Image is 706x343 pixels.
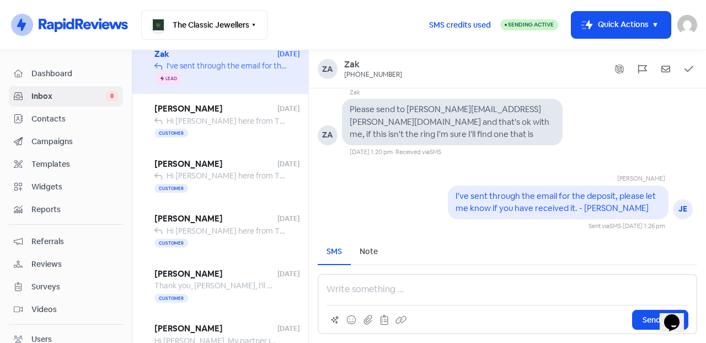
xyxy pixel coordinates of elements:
div: [DATE] 1:20 pm [350,147,393,157]
span: Zak [154,48,277,61]
span: 0 [106,91,118,102]
button: Quick Actions [571,12,671,38]
a: Sending Active [500,18,558,31]
span: [DATE] [277,159,299,169]
span: Sending Active [508,21,554,28]
pre: I've sent through the email for the deposit, please let me know if you have received it. - [PERSO... [456,191,657,214]
button: Mark as unread [657,61,674,77]
span: SMS [430,148,441,156]
span: [PERSON_NAME] [154,213,277,225]
span: [DATE] [277,214,299,224]
pre: Please send to [PERSON_NAME][EMAIL_ADDRESS][PERSON_NAME][DOMAIN_NAME] and that's ok with me, if t... [350,104,551,139]
a: Contacts [9,109,123,129]
a: Surveys [9,277,123,297]
span: Customer [154,294,188,303]
span: Lead [165,76,177,81]
button: Flag conversation [634,61,651,77]
span: [DATE] [277,104,299,114]
div: SMS [327,246,342,257]
div: [PERSON_NAME] [480,174,665,186]
span: [DATE] [277,269,299,279]
a: Dashboard [9,64,123,84]
span: Templates [31,159,118,170]
span: [PERSON_NAME] [154,323,277,335]
a: Reviews [9,254,123,275]
div: Note [360,246,378,257]
div: Za [318,59,338,79]
div: ZA [318,125,338,145]
span: Dashboard [31,68,118,80]
span: [DATE] [277,324,299,334]
a: Reports [9,199,123,220]
span: SMS [609,222,621,230]
span: Campaigns [31,136,118,147]
a: SMS credits used [420,18,500,30]
iframe: chat widget [660,299,695,332]
div: JE [673,199,693,219]
span: Widgets [31,181,118,193]
span: [PERSON_NAME] [154,103,277,115]
span: [PERSON_NAME] [154,268,277,281]
span: [DATE] [277,49,299,59]
a: Videos [9,299,123,320]
img: User [677,15,697,35]
button: Mark as closed [681,61,697,77]
span: Videos [31,304,118,315]
a: Inbox 0 [9,86,123,107]
button: The Classic Jewellers [141,10,268,40]
span: Surveys [31,281,118,293]
span: Send SMS [643,314,678,326]
span: Contacts [31,113,118,125]
span: Customer [154,129,188,138]
div: · Received via [393,147,441,157]
a: Referrals [9,231,123,252]
a: Templates [9,154,123,175]
span: Reports [31,204,118,215]
div: [DATE] 1:26 pm [623,221,665,231]
span: I've sent through the email for the deposit, please let me know if you have received it. - [PERSO... [167,61,533,71]
span: SMS credits used [429,19,491,31]
span: Reviews [31,258,118,270]
div: [PHONE_NUMBER] [344,71,402,80]
a: Zak [344,59,404,71]
span: Referrals [31,236,118,247]
span: Thank you, [PERSON_NAME], I'll pop in [DATE] around lunchtime.[PERSON_NAME] [154,281,443,291]
button: Show system messages [611,61,628,77]
span: Customer [154,184,188,193]
a: Widgets [9,177,123,197]
a: Campaigns [9,131,123,152]
span: Sent via · [589,222,623,230]
span: [PERSON_NAME] [154,158,277,171]
button: Send SMS [632,310,688,330]
span: Customer [154,239,188,247]
div: Zak [350,88,563,99]
span: Inbox [31,91,106,102]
